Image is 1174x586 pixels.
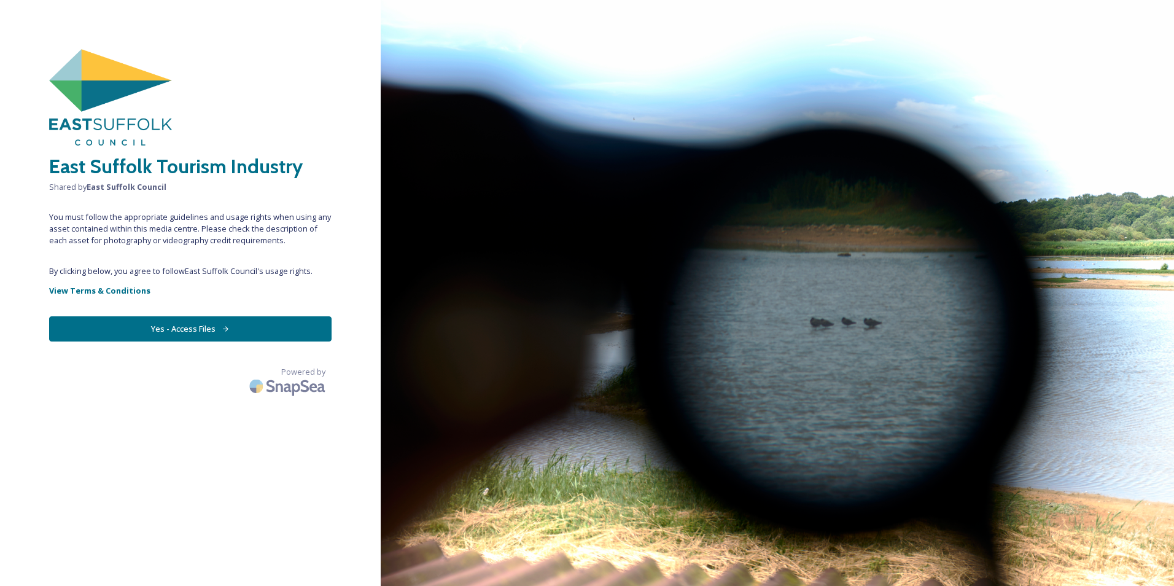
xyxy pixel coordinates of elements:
h2: East Suffolk Tourism Industry [49,152,332,181]
img: East%20Suffolk%20Council.png [49,49,172,146]
span: You must follow the appropriate guidelines and usage rights when using any asset contained within... [49,211,332,247]
img: SnapSea Logo [246,372,332,400]
span: Powered by [281,366,325,378]
button: Yes - Access Files [49,316,332,342]
a: View Terms & Conditions [49,283,332,298]
strong: View Terms & Conditions [49,285,150,296]
span: By clicking below, you agree to follow East Suffolk Council 's usage rights. [49,265,332,277]
strong: East Suffolk Council [87,181,166,192]
span: Shared by [49,181,332,193]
